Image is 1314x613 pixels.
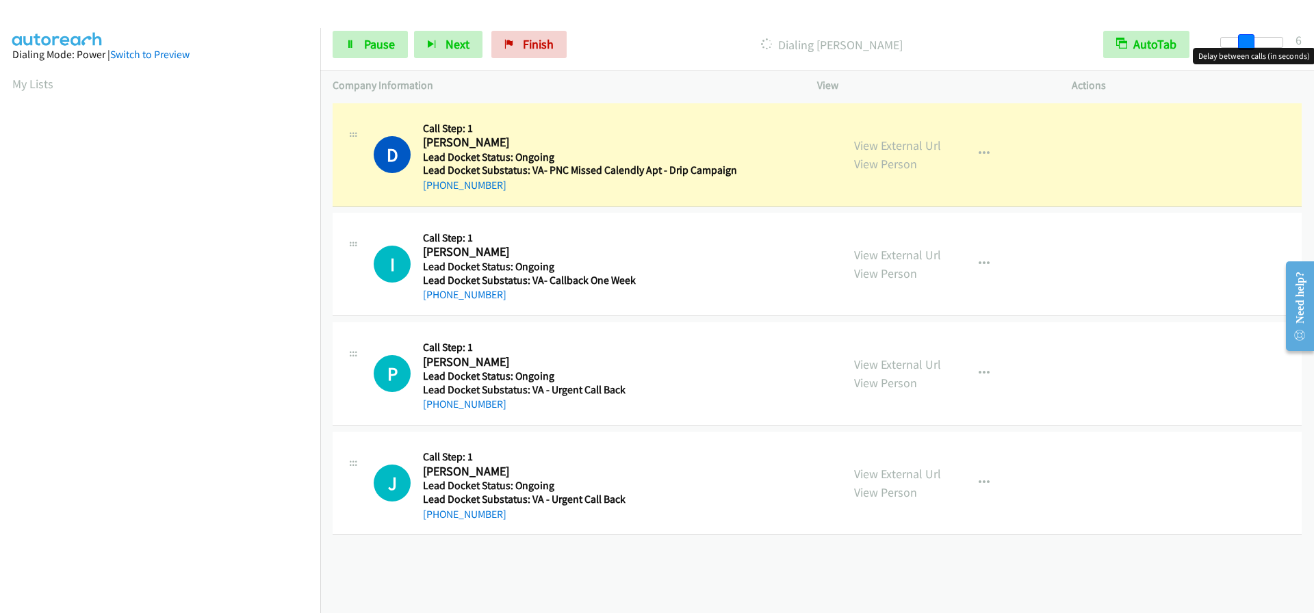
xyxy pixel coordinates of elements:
h5: Call Step: 1 [423,341,732,354]
h5: Lead Docket Substatus: VA- PNC Missed Calendly Apt - Drip Campaign [423,164,737,177]
a: View External Url [854,466,941,482]
a: View Person [854,375,917,391]
span: Pause [364,36,395,52]
span: Next [446,36,469,52]
h1: I [374,246,411,283]
a: Pause [333,31,408,58]
a: My Lists [12,76,53,92]
iframe: Resource Center [1274,252,1314,361]
div: The call is yet to be attempted [374,246,411,283]
div: The call is yet to be attempted [374,465,411,501]
a: View Person [854,484,917,500]
a: View External Url [854,247,941,263]
a: [PHONE_NUMBER] [423,179,506,192]
div: 6 [1296,31,1302,49]
div: Dialing Mode: Power | [12,47,308,63]
h5: Lead Docket Status: Ongoing [423,151,737,164]
a: [PHONE_NUMBER] [423,397,506,410]
h1: D [374,136,411,173]
h2: [PERSON_NAME] [423,135,732,151]
a: View Person [854,265,917,281]
a: View External Url [854,138,941,153]
h5: Call Step: 1 [423,122,737,135]
h5: Lead Docket Status: Ongoing [423,260,732,274]
div: The call is yet to be attempted [374,355,411,392]
a: Finish [491,31,567,58]
p: View [817,77,1047,94]
h5: Lead Docket Substatus: VA- Callback One Week [423,274,732,287]
button: AutoTab [1103,31,1189,58]
h5: Lead Docket Status: Ongoing [423,479,732,493]
p: Actions [1072,77,1302,94]
h5: Call Step: 1 [423,450,732,464]
h5: Lead Docket Substatus: VA - Urgent Call Back [423,493,732,506]
h5: Lead Docket Status: Ongoing [423,369,732,383]
span: Finish [523,36,554,52]
p: Dialing [PERSON_NAME] [585,36,1079,54]
h1: J [374,465,411,501]
a: Switch to Preview [110,48,190,61]
button: Next [414,31,482,58]
h2: [PERSON_NAME] [423,354,732,370]
h2: [PERSON_NAME] [423,464,732,480]
a: View Person [854,156,917,172]
h5: Call Step: 1 [423,231,732,245]
a: [PHONE_NUMBER] [423,288,506,301]
a: View External Url [854,356,941,372]
h1: P [374,355,411,392]
h2: [PERSON_NAME] [423,244,732,260]
a: [PHONE_NUMBER] [423,508,506,521]
p: Company Information [333,77,793,94]
h5: Lead Docket Substatus: VA - Urgent Call Back [423,383,732,397]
